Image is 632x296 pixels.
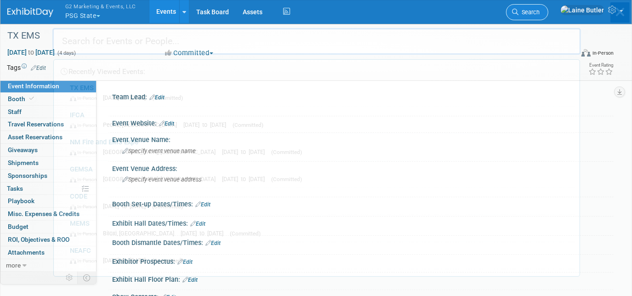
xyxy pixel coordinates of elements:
span: In-Person [70,149,101,155]
span: In-Person [70,258,101,264]
span: [DATE] to [DATE] [183,121,231,128]
a: NEAFC In-Person [DATE] to [DATE] (Committed) [65,242,575,269]
span: In-Person [70,204,101,210]
span: [DATE] to [DATE] [222,148,269,155]
span: (Committed) [152,203,183,210]
span: (Committed) [230,230,261,237]
span: [DATE] to [DATE] [103,94,150,101]
a: TX EMS In-Person [DATE] to [DATE] (Committed) [65,80,575,106]
span: [GEOGRAPHIC_DATA], [GEOGRAPHIC_DATA] [103,148,220,155]
a: CODE In-Person [DATE] to [DATE] (Committed) [65,188,575,215]
span: In-Person [70,95,101,101]
span: [DATE] to [DATE] [181,230,228,237]
a: GEMSA In-Person [GEOGRAPHIC_DATA], [GEOGRAPHIC_DATA] [DATE] to [DATE] (Committed) [65,161,575,188]
span: (Committed) [271,149,302,155]
span: (Committed) [271,176,302,182]
a: MEMS In-Person Biloxi, [GEOGRAPHIC_DATA] [DATE] to [DATE] (Committed) [65,215,575,242]
a: NM Fire and EMS Expo In-Person [GEOGRAPHIC_DATA], [GEOGRAPHIC_DATA] [DATE] to [DATE] (Committed) [65,134,575,160]
input: Search for Events or People... [52,28,581,55]
span: In-Person [70,122,101,128]
span: (Committed) [233,122,263,128]
a: IFCA In-Person Peoria, [GEOGRAPHIC_DATA] [DATE] to [DATE] (Committed) [65,107,575,133]
span: [DATE] to [DATE] [222,176,269,182]
span: [GEOGRAPHIC_DATA], [GEOGRAPHIC_DATA] [103,176,220,182]
div: Recently Viewed Events: [58,60,575,80]
span: (Committed) [152,95,183,101]
span: [DATE] to [DATE] [103,203,150,210]
span: In-Person [70,176,101,182]
span: [DATE] to [DATE] [103,257,150,264]
span: (Committed) [152,257,183,264]
span: In-Person [70,231,101,237]
span: Peoria, [GEOGRAPHIC_DATA] [103,121,182,128]
span: Biloxi, [GEOGRAPHIC_DATA] [103,230,179,237]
